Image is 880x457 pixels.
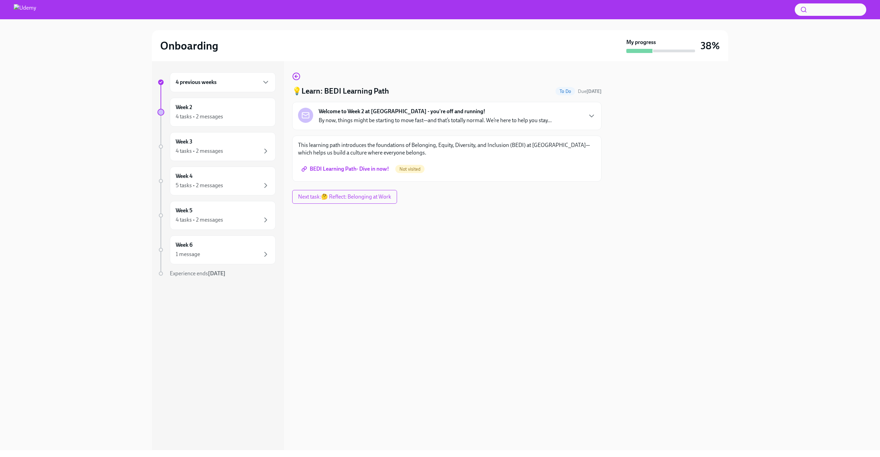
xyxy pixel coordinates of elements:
a: Week 61 message [157,235,276,264]
div: 5 tasks • 2 messages [176,182,223,189]
strong: [DATE] [586,88,602,94]
a: Week 34 tasks • 2 messages [157,132,276,161]
strong: [DATE] [208,270,225,277]
h4: 💡Learn: BEDI Learning Path [292,86,389,96]
h6: 4 previous weeks [176,78,217,86]
div: 4 previous weeks [170,72,276,92]
h6: Week 4 [176,172,192,180]
div: 4 tasks • 2 messages [176,147,223,155]
span: September 6th, 2025 09:00 [578,88,602,95]
div: 1 message [176,251,200,258]
h6: Week 2 [176,104,192,111]
h3: 38% [701,40,720,52]
span: Experience ends [170,270,225,277]
h2: Onboarding [160,39,218,53]
a: BEDI Learning Path- Dive in now! [298,162,394,176]
span: BEDI Learning Path- Dive in now! [303,166,389,172]
p: By now, things might be starting to move fast—and that’s totally normal. We’re here to help you s... [319,117,552,124]
span: Due [578,88,602,94]
strong: Welcome to Week 2 at [GEOGRAPHIC_DATA] - you're off and running! [319,108,485,115]
h6: Week 3 [176,138,192,146]
h6: Week 6 [176,241,192,249]
button: Next task:🤔 Reflect: Belonging at Work [292,190,397,204]
span: Not visited [395,167,425,172]
a: Week 45 tasks • 2 messages [157,167,276,195]
h6: Week 5 [176,207,192,214]
span: Next task : 🤔 Reflect: Belonging at Work [298,193,391,200]
p: This learning path introduces the foundations of Belonging, Equity, Diversity, and Inclusion (BED... [298,141,596,157]
span: To Do [555,89,575,94]
a: Week 24 tasks • 2 messages [157,98,276,127]
div: 4 tasks • 2 messages [176,216,223,224]
strong: My progress [626,39,656,46]
div: 4 tasks • 2 messages [176,113,223,120]
a: Week 54 tasks • 2 messages [157,201,276,230]
img: Udemy [14,4,36,15]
